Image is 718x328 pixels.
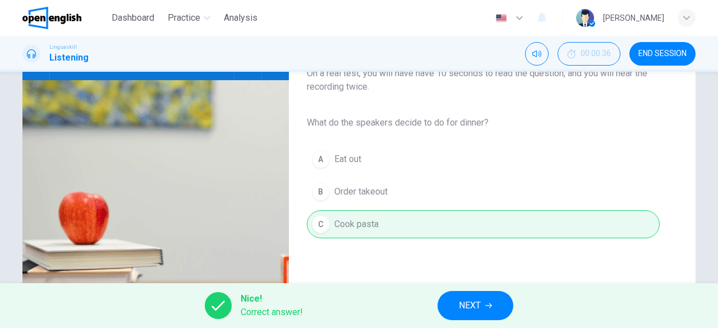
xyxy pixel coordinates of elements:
div: Mute [525,42,549,66]
span: What do the speakers decide to do for dinner? [307,116,660,130]
span: NEXT [459,298,481,313]
span: 00:00:36 [581,49,611,58]
span: Analysis [224,11,257,25]
span: Nice! [241,292,303,306]
img: OpenEnglish logo [22,7,81,29]
button: NEXT [438,291,513,320]
button: END SESSION [629,42,696,66]
button: Practice [163,8,215,28]
span: On a real test, you will have have 10 seconds to read the question, and you will hear the recordi... [307,67,660,94]
div: Hide [558,42,620,66]
div: [PERSON_NAME] [603,11,664,25]
span: Practice [168,11,200,25]
span: END SESSION [638,49,687,58]
button: 00:00:36 [558,42,620,66]
a: OpenEnglish logo [22,7,107,29]
img: en [494,14,508,22]
span: Dashboard [112,11,154,25]
button: Dashboard [107,8,159,28]
h1: Listening [49,51,89,64]
span: Linguaskill [49,43,77,51]
img: Profile picture [576,9,594,27]
button: Analysis [219,8,262,28]
span: Correct answer! [241,306,303,319]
